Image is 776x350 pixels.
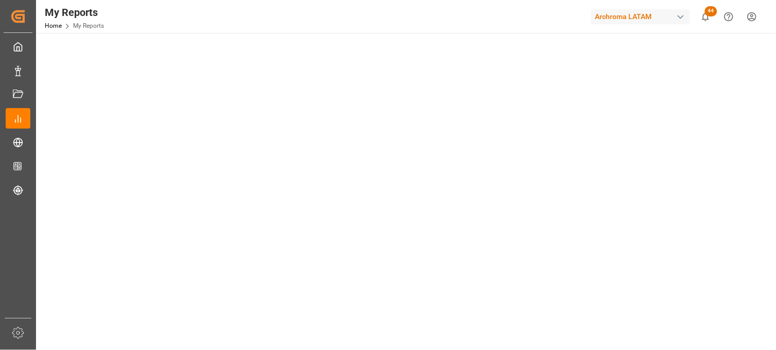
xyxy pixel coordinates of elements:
[694,5,717,28] button: show 44 new notifications
[591,7,694,26] button: Archroma LATAM
[591,9,690,24] div: Archroma LATAM
[45,5,104,20] div: My Reports
[705,6,717,16] span: 44
[45,22,62,29] a: Home
[717,5,740,28] button: Help Center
